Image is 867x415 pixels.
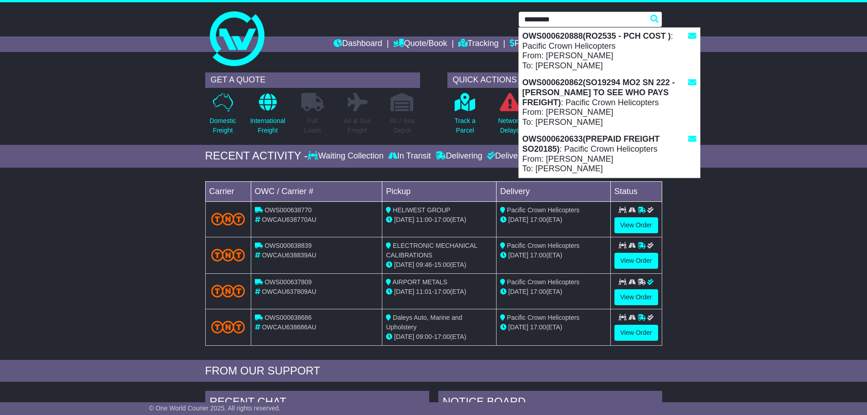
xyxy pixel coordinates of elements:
div: Delivering [433,151,485,161]
img: TNT_Domestic.png [211,249,245,261]
td: Carrier [205,181,251,201]
span: [DATE] [394,216,414,223]
span: Pacific Crown Helicopters [507,206,580,214]
span: OWCAU638839AU [262,251,316,259]
a: Financials [510,36,551,52]
span: Pacific Crown Helicopters [507,242,580,249]
span: Daleys Auto, Marine and Upholstery [386,314,462,331]
a: Dashboard [334,36,382,52]
div: Waiting Collection [308,151,385,161]
span: [DATE] [508,288,528,295]
p: Full Loads [301,116,324,135]
strong: OWS000620888(RO2535 - PCH COST ) [522,31,671,41]
p: Domestic Freight [209,116,236,135]
div: FROM OUR SUPPORT [205,364,662,378]
td: Status [610,181,662,201]
span: 09:00 [416,333,432,340]
span: OWCAU638770AU [262,216,316,223]
p: Network Delays [498,116,521,135]
p: International Freight [250,116,285,135]
strong: OWS000620862(SO19294 MO2 SN 222 - [PERSON_NAME] TO SEE WHO PAYS FREIGHT) [522,78,675,107]
span: Pacific Crown Helicopters [507,314,580,321]
span: 17:00 [530,251,546,259]
div: RECENT ACTIVITY - [205,149,308,163]
div: - (ETA) [386,215,492,225]
div: - (ETA) [386,287,492,297]
span: [DATE] [394,261,414,268]
span: Pacific Crown Helicopters [507,278,580,286]
span: 17:00 [434,333,450,340]
div: (ETA) [500,323,607,332]
span: 17:00 [530,288,546,295]
span: ELECTRONIC MECHANICAL CALIBRATIONS [386,242,477,259]
span: [DATE] [394,333,414,340]
a: Quote/Book [393,36,447,52]
span: 11:00 [416,216,432,223]
td: Pickup [382,181,497,201]
a: InternationalFreight [250,92,286,140]
span: AIRPORT METALS [392,278,447,286]
div: (ETA) [500,287,607,297]
img: TNT_Domestic.png [211,213,245,225]
p: Air / Sea Depot [390,116,415,135]
div: - (ETA) [386,332,492,342]
div: QUICK ACTIONS [447,72,662,88]
span: 17:00 [530,216,546,223]
a: Track aParcel [454,92,476,140]
div: GET A QUOTE [205,72,420,88]
span: [DATE] [508,251,528,259]
a: NetworkDelays [497,92,522,140]
img: TNT_Domestic.png [211,285,245,297]
a: Tracking [458,36,498,52]
td: OWC / Carrier # [251,181,382,201]
div: (ETA) [500,251,607,260]
div: In Transit [386,151,433,161]
p: Air & Sea Freight [344,116,371,135]
div: : Pacific Crown Helicopters From: [PERSON_NAME] To: [PERSON_NAME] [519,74,700,131]
span: [DATE] [508,323,528,331]
p: Track a Parcel [455,116,476,135]
span: OWCAU638686AU [262,323,316,331]
div: : Pacific Crown Helicopters From: [PERSON_NAME] To: [PERSON_NAME] [519,28,700,74]
a: View Order [614,325,658,341]
span: 17:00 [434,288,450,295]
span: 17:00 [530,323,546,331]
a: DomesticFreight [209,92,236,140]
a: View Order [614,253,658,269]
div: Delivered [485,151,530,161]
a: View Order [614,217,658,233]
span: [DATE] [394,288,414,295]
span: © One World Courier 2025. All rights reserved. [149,405,281,412]
span: 09:46 [416,261,432,268]
span: OWS000637809 [264,278,312,286]
strong: OWS000620633(PREPAID FREIGHT SO20185) [522,134,660,154]
span: [DATE] [508,216,528,223]
div: : Pacific Crown Helicopters From: [PERSON_NAME] To: [PERSON_NAME] [519,131,700,177]
div: (ETA) [500,215,607,225]
span: OWS000638686 [264,314,312,321]
span: OWS000638839 [264,242,312,249]
td: Delivery [496,181,610,201]
a: View Order [614,289,658,305]
span: OWS000638770 [264,206,312,214]
span: OWCAU637809AU [262,288,316,295]
span: HELIWEST GROUP [393,206,451,214]
div: - (ETA) [386,260,492,270]
span: 17:00 [434,216,450,223]
span: 11:01 [416,288,432,295]
img: TNT_Domestic.png [211,321,245,333]
span: 15:00 [434,261,450,268]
